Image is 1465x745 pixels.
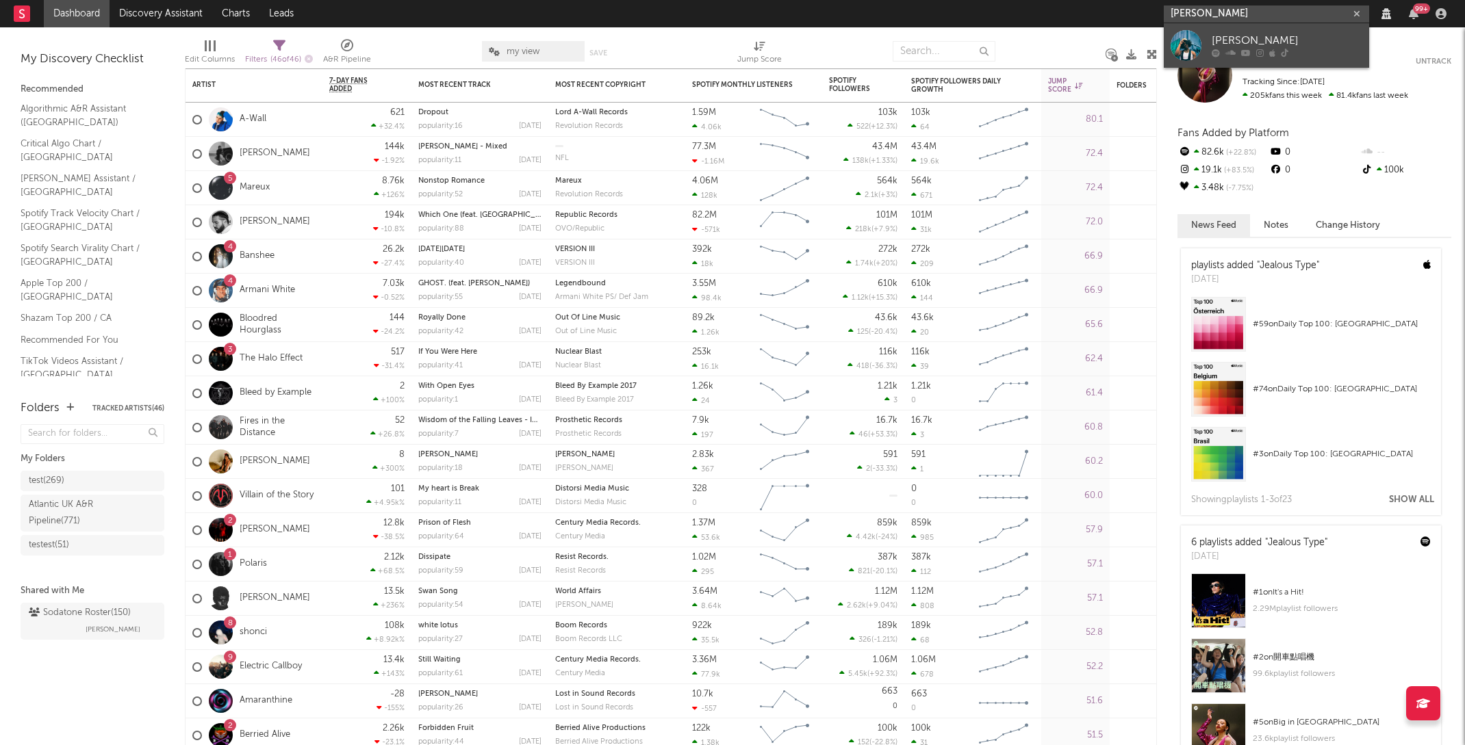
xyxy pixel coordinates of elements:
[555,225,678,233] div: label: OVO/Republic
[737,34,782,74] div: Jump Score
[555,259,678,267] div: VERSION III
[373,293,405,302] div: -0.52 %
[555,348,678,356] div: Nuclear Blast
[418,81,521,89] div: Most Recent Track
[240,661,302,672] a: Electric Callboy
[185,51,235,68] div: Edit Columns
[877,177,897,185] div: 564k
[973,239,1034,274] svg: Chart title
[1224,149,1256,157] span: +22.8 %
[240,216,310,228] a: [PERSON_NAME]
[692,81,795,89] div: Spotify Monthly Listeners
[911,245,930,254] div: 272k
[519,122,542,130] div: [DATE]
[692,382,713,391] div: 1.26k
[876,260,895,267] span: +20 %
[1181,427,1441,492] a: #3onDaily Top 100: [GEOGRAPHIC_DATA]
[418,109,542,116] div: Dropout
[1181,297,1441,362] a: #59onDaily Top 100: [GEOGRAPHIC_DATA]
[911,313,934,322] div: 43.6k
[1048,248,1103,265] div: 66.9
[555,109,678,116] div: copyright: Lord A-Wall Records
[555,177,678,185] div: copyright: Mareux
[856,190,897,199] div: ( )
[852,294,869,302] span: 1.12k
[555,328,678,335] div: label: Out of Line Music
[519,293,542,301] div: [DATE]
[519,259,542,267] div: [DATE]
[240,627,267,638] a: shonci
[418,314,542,322] div: Royally Done
[856,123,869,131] span: 522
[555,225,678,233] div: OVO/Republic
[876,211,897,220] div: 101M
[878,108,897,117] div: 103k
[1413,3,1430,14] div: 99 +
[880,192,895,199] span: +3 %
[418,157,461,164] div: popularity: 11
[555,382,678,390] div: copyright: Bleed By Example 2017
[692,177,718,185] div: 4.06M
[555,293,678,301] div: Armani White PS/ Def Jam
[1048,146,1103,162] div: 72.4
[192,81,295,89] div: Artist
[852,157,869,165] span: 138k
[754,376,815,410] svg: Chart title
[843,293,897,302] div: ( )
[1048,180,1103,196] div: 72.4
[871,363,895,370] span: -36.3 %
[1269,161,1360,179] div: 0
[86,621,140,638] span: [PERSON_NAME]
[1222,167,1254,174] span: +83.5 %
[692,293,722,302] div: 98.4k
[418,724,474,732] a: Forbidden Fruit
[21,101,151,129] a: Algorithmic A&R Assistant ([GEOGRAPHIC_DATA])
[519,157,542,164] div: [DATE]
[21,241,151,269] a: Spotify Search Virality Chart / [GEOGRAPHIC_DATA]
[754,171,815,205] svg: Chart title
[911,348,930,356] div: 116k
[555,145,678,147] div: copyright:
[754,137,815,171] svg: Chart title
[1164,5,1369,23] input: Search for artists
[848,122,897,131] div: ( )
[382,177,405,185] div: 8.76k
[1048,351,1103,367] div: 62.4
[911,142,937,151] div: 43.4M
[555,396,678,404] div: label: Bleed By Example 2017
[1409,8,1418,19] button: 99+
[418,382,474,390] a: With Open Eyes
[418,553,450,561] a: Dissipate
[240,313,316,337] a: Bloodred Hourglass
[371,122,405,131] div: +32.4 %
[555,348,678,356] div: copyright: Nuclear Blast
[185,34,235,74] div: Edit Columns
[507,47,539,56] span: my view
[21,276,151,304] a: Apple Top 200 / [GEOGRAPHIC_DATA]
[692,157,724,166] div: -1.16M
[418,177,542,185] div: Nonstop Romance
[973,308,1034,342] svg: Chart title
[1177,161,1269,179] div: 19.1k
[555,293,678,301] div: label: Armani White PS/ Def Jam
[1265,538,1327,547] a: "Jealous Type"
[418,348,477,356] a: If You Were Here
[1177,128,1289,138] span: Fans Added by Platform
[973,103,1034,137] svg: Chart title
[373,259,405,267] div: -27.4 %
[911,191,932,200] div: 671
[1048,317,1103,333] div: 65.6
[418,280,530,287] a: GHOST. (feat. [PERSON_NAME])
[855,260,874,267] span: 1.74k
[856,363,869,370] span: 418
[911,382,931,391] div: 1.21k
[692,211,717,220] div: 82.2M
[21,136,151,164] a: Critical Algo Chart / [GEOGRAPHIC_DATA]
[555,280,678,287] div: Legendbound
[418,225,464,233] div: popularity: 88
[911,362,929,371] div: 39
[555,259,678,267] div: label: VERSION III
[418,246,465,253] a: [DATE][DATE]
[1177,144,1269,161] div: 82.6k
[878,382,897,391] div: 1.21k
